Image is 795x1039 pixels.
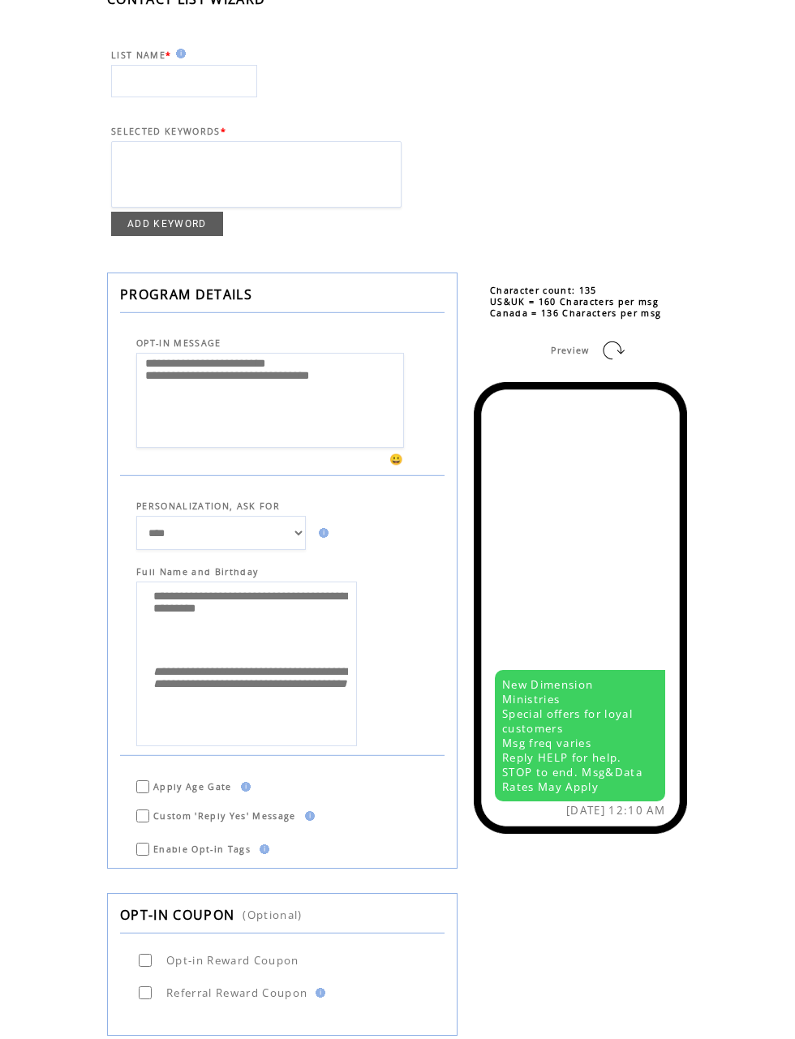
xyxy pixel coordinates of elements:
[389,452,404,466] span: 😀
[136,337,221,349] span: OPT-IN MESSAGE
[490,285,597,296] span: Character count: 135
[314,528,329,538] img: help.gif
[502,677,642,794] span: New Dimension Ministries Special offers for loyal customers Msg freq varies Reply HELP for help. ...
[255,844,269,854] img: help.gif
[120,906,234,924] span: OPT-IN COUPON
[120,286,252,303] span: PROGRAM DETAILS
[153,844,251,855] span: Enable Opt-in Tags
[171,49,186,58] img: help.gif
[166,953,299,968] span: Opt-in Reward Coupon
[153,781,232,792] span: Apply Age Gate
[243,908,302,922] span: (Optional)
[551,345,589,356] span: Preview
[111,49,165,61] span: LIST NAME
[236,782,251,792] img: help.gif
[111,126,221,137] span: SELECTED KEYWORDS
[566,803,665,818] span: [DATE] 12:10 AM
[311,988,325,998] img: help.gif
[136,566,445,577] span: Full Name and Birthday
[300,811,315,821] img: help.gif
[166,985,307,1000] span: Referral Reward Coupon
[490,296,659,307] span: US&UK = 160 Characters per msg
[111,212,223,236] a: ADD KEYWORD
[136,500,280,512] span: PERSONALIZATION, ASK FOR
[153,810,296,822] span: Custom 'Reply Yes' Message
[490,307,661,319] span: Canada = 136 Characters per msg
